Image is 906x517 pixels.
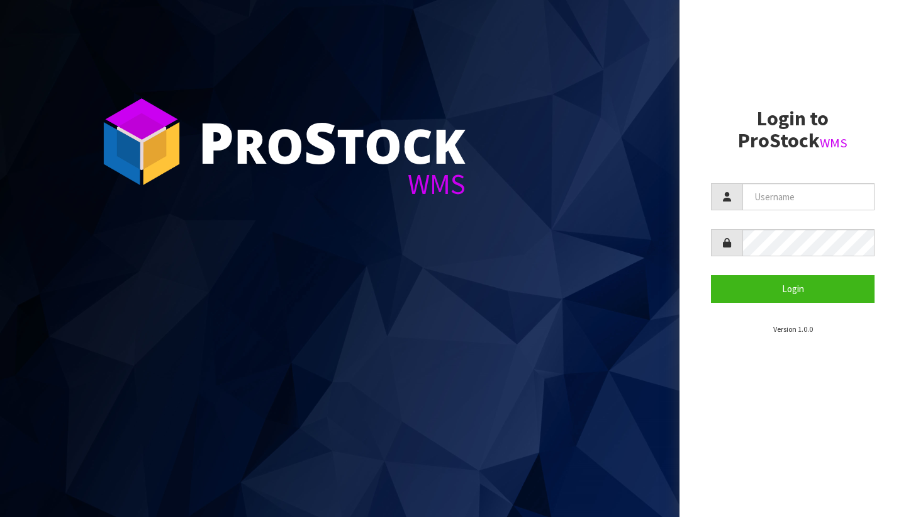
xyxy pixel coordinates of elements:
[711,275,875,302] button: Login
[304,103,337,180] span: S
[94,94,189,189] img: ProStock Cube
[742,183,875,210] input: Username
[198,113,466,170] div: ro tock
[711,108,875,152] h2: Login to ProStock
[820,135,847,151] small: WMS
[198,103,234,180] span: P
[773,324,813,334] small: Version 1.0.0
[198,170,466,198] div: WMS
